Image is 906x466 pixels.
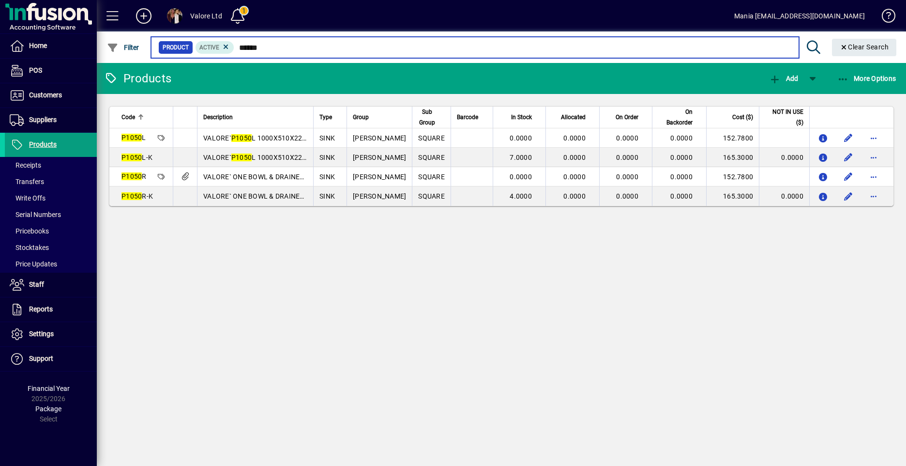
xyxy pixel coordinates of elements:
em: P1050 [121,134,142,141]
button: Edit [841,169,856,185]
span: Sub Group [418,107,436,128]
div: Products [104,71,171,86]
span: Group [353,112,369,123]
span: [PERSON_NAME] [353,173,406,181]
div: On Backorder [658,107,701,128]
span: In Stock [511,112,532,123]
span: Support [29,355,53,362]
button: More options [866,130,881,146]
span: SQUARE [418,192,445,200]
span: R-K [121,192,153,200]
button: Edit [841,150,856,165]
span: Type [319,112,332,123]
span: Settings [29,330,54,338]
span: Price Updates [10,260,57,268]
span: 0.0000 [616,173,638,181]
a: Knowledge Base [875,2,894,33]
a: Customers [5,83,97,108]
td: 0.0000 [759,186,809,206]
button: Add [767,70,800,87]
a: Support [5,347,97,371]
span: 0.0000 [670,154,693,161]
span: Serial Numbers [10,211,61,218]
span: VALORE` ONE BOWL & DRAINER SINK =0.17m3 [203,173,351,181]
span: Active [199,44,219,51]
a: Home [5,34,97,58]
span: Clear Search [840,43,889,51]
span: Staff [29,280,44,288]
div: Type [319,112,341,123]
button: More Options [835,70,899,87]
span: SINK [319,173,335,181]
span: VALORE` L 1000X510X225 TOP 1B SINK [203,154,348,161]
span: VALORE` ONE BOWL & DRAINER TOP 1B SINK [203,192,347,200]
td: 0.0000 [759,148,809,167]
span: L [121,134,146,141]
span: 0.0000 [510,173,532,181]
span: R [121,172,147,180]
button: Clear [832,39,897,56]
span: SQUARE [418,134,445,142]
button: Add [128,7,159,25]
button: More options [866,150,881,165]
span: Suppliers [29,116,57,124]
a: Serial Numbers [5,206,97,223]
span: [PERSON_NAME] [353,134,406,142]
span: 0.0000 [563,134,586,142]
span: 0.0000 [616,192,638,200]
span: Customers [29,91,62,99]
button: Edit [841,130,856,146]
span: SQUARE [418,154,445,161]
a: Staff [5,273,97,297]
span: SINK [319,192,335,200]
td: 165.3000 [706,148,759,167]
div: Mania [EMAIL_ADDRESS][DOMAIN_NAME] [734,8,865,24]
button: More options [866,169,881,185]
span: [PERSON_NAME] [353,154,406,161]
span: 7.0000 [510,154,532,161]
span: 0.0000 [670,134,693,142]
span: Products [29,140,57,148]
span: VALORE` L 1000X510X225 TOP 1B SINK =0.17M3 [203,134,378,142]
span: Stocktakes [10,244,49,251]
div: On Order [605,112,647,123]
span: L-K [121,154,152,161]
div: Barcode [457,112,487,123]
td: 165.3000 [706,186,759,206]
em: P1050 [121,172,142,180]
button: Edit [841,188,856,204]
span: On Order [616,112,638,123]
a: Reports [5,297,97,322]
em: P1050 [121,192,142,200]
span: More Options [837,75,896,82]
div: In Stock [499,112,541,123]
button: More options [866,188,881,204]
span: Code [121,112,135,123]
button: Profile [159,7,190,25]
span: Receipts [10,161,41,169]
span: Barcode [457,112,478,123]
span: Pricebooks [10,227,49,235]
a: POS [5,59,97,83]
a: Transfers [5,173,97,190]
em: P1050 [121,154,142,161]
span: Cost ($) [732,112,753,123]
td: 152.7800 [706,128,759,148]
span: NOT IN USE ($) [765,107,803,128]
button: Filter [105,39,142,56]
span: On Backorder [658,107,693,128]
a: Pricebooks [5,223,97,239]
span: 0.0000 [670,192,693,200]
div: Group [353,112,406,123]
span: Write Offs [10,194,45,202]
span: Transfers [10,178,44,186]
a: Settings [5,322,97,346]
em: P1050 [231,134,252,142]
span: 4.0000 [510,192,532,200]
a: Receipts [5,157,97,173]
span: [PERSON_NAME] [353,192,406,200]
div: Allocated [552,112,594,123]
a: Suppliers [5,108,97,132]
span: SINK [319,134,335,142]
a: Write Offs [5,190,97,206]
